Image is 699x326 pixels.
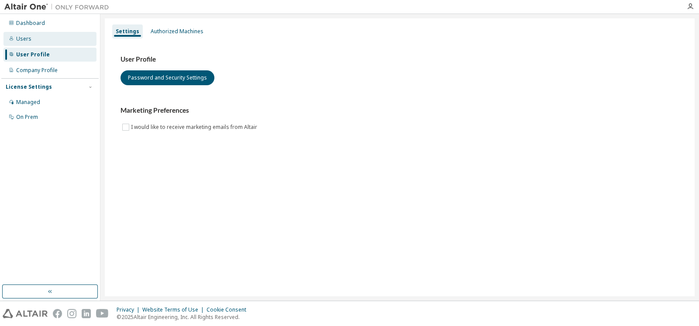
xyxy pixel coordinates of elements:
div: Dashboard [16,20,45,27]
div: Settings [116,28,139,35]
img: facebook.svg [53,309,62,318]
div: License Settings [6,83,52,90]
div: Privacy [117,306,142,313]
img: altair_logo.svg [3,309,48,318]
div: Website Terms of Use [142,306,207,313]
img: instagram.svg [67,309,76,318]
p: © 2025 Altair Engineering, Inc. All Rights Reserved. [117,313,251,321]
img: youtube.svg [96,309,109,318]
div: Users [16,35,31,42]
button: Password and Security Settings [121,70,214,85]
div: Authorized Machines [151,28,203,35]
h3: User Profile [121,55,679,64]
img: linkedin.svg [82,309,91,318]
h3: Marketing Preferences [121,106,679,115]
div: On Prem [16,114,38,121]
img: Altair One [4,3,114,11]
div: Company Profile [16,67,58,74]
div: Managed [16,99,40,106]
div: Cookie Consent [207,306,251,313]
div: User Profile [16,51,50,58]
label: I would like to receive marketing emails from Altair [131,122,259,132]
